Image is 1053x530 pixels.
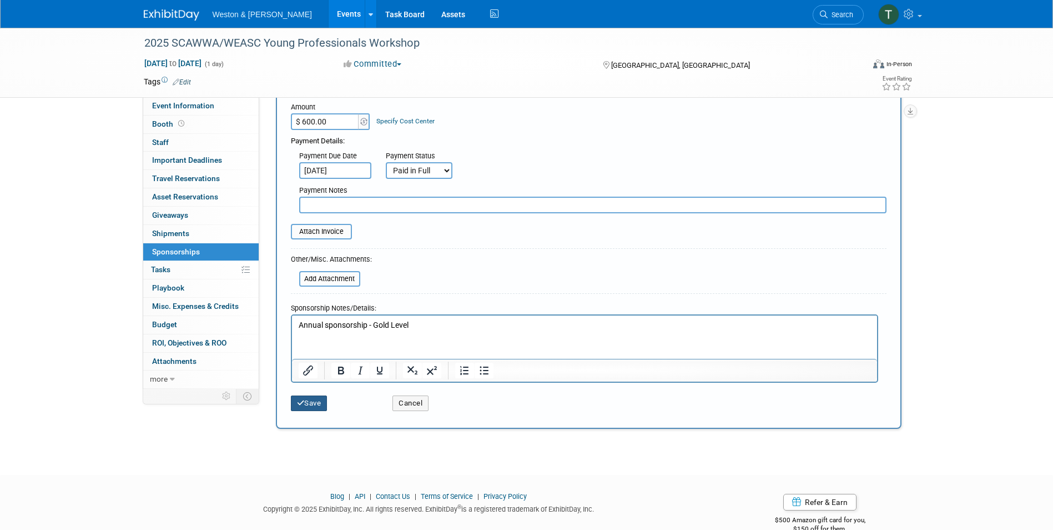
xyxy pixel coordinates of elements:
span: | [475,492,482,501]
div: Payment Notes [299,186,886,197]
span: Shipments [152,229,189,238]
a: Budget [143,316,259,334]
td: Personalize Event Tab Strip [217,389,236,403]
span: Booth [152,119,187,128]
button: Underline [370,363,389,378]
a: Blog [330,492,344,501]
span: | [412,492,419,501]
a: Asset Reservations [143,188,259,206]
button: Cancel [392,396,429,411]
div: Event Rating [881,76,911,82]
a: Edit [173,78,191,86]
a: Refer & Earn [783,494,856,511]
a: API [355,492,365,501]
img: ExhibitDay [144,9,199,21]
a: ROI, Objectives & ROO [143,334,259,352]
a: Giveaways [143,207,259,224]
span: to [168,59,178,68]
div: Copyright © 2025 ExhibitDay, Inc. All rights reserved. ExhibitDay is a registered trademark of Ex... [144,502,714,514]
div: Sponsorship Notes/Details: [291,298,878,314]
sup: ® [457,504,461,510]
a: Booth [143,116,259,133]
span: Booth not reserved yet [176,119,187,128]
td: Toggle Event Tabs [236,389,259,403]
span: Misc. Expenses & Credits [152,302,239,311]
button: Bullet list [475,363,493,378]
span: Attachments [152,357,197,366]
div: Payment Details: [291,130,886,147]
button: Committed [340,58,406,70]
span: ROI, Objectives & ROO [152,338,226,347]
span: | [346,492,353,501]
span: more [150,374,168,383]
a: Staff [143,134,259,152]
span: Event Information [152,101,214,110]
iframe: Rich Text Area [292,316,877,359]
span: [GEOGRAPHIC_DATA], [GEOGRAPHIC_DATA] [611,61,750,69]
a: more [143,371,259,388]
button: Insert/edit link [299,363,318,378]
div: Event Format [798,58,913,74]
a: Privacy Policy [483,492,527,501]
span: Giveaways [152,211,188,219]
a: Terms of Service [421,492,473,501]
button: Bold [331,363,350,378]
span: Tasks [151,265,170,274]
span: Playbook [152,283,184,292]
a: Event Information [143,97,259,115]
div: 2025 SCAWWA/WEASC Young Professionals Workshop [140,33,847,53]
a: Contact Us [376,492,410,501]
span: Important Deadlines [152,156,222,164]
button: Italic [351,363,370,378]
span: Sponsorships [152,247,200,256]
img: Format-Inperson.png [873,59,884,68]
a: Shipments [143,225,259,243]
div: Amount [291,102,371,113]
a: Specify Cost Center [376,117,435,125]
a: Misc. Expenses & Credits [143,298,259,316]
span: Search [828,11,853,19]
a: Travel Reservations [143,170,259,188]
span: Staff [152,138,169,147]
div: Payment Status [386,151,460,162]
button: Subscript [403,363,422,378]
a: Sponsorships [143,243,259,261]
a: Search [813,5,864,24]
button: Numbered list [455,363,474,378]
span: Asset Reservations [152,192,218,201]
div: In-Person [886,60,912,68]
span: Weston & [PERSON_NAME] [213,10,312,19]
span: Budget [152,320,177,329]
a: Playbook [143,279,259,297]
td: Tags [144,76,191,87]
div: Other/Misc. Attachments: [291,254,372,267]
div: Payment Due Date [299,151,369,162]
a: Tasks [143,261,259,279]
span: Travel Reservations [152,174,220,183]
a: Attachments [143,353,259,371]
img: Tiffanie Knobloch [878,4,899,25]
button: Superscript [422,363,441,378]
span: [DATE] [DATE] [144,58,202,68]
span: | [367,492,374,501]
a: Important Deadlines [143,152,259,169]
span: (1 day) [204,61,224,68]
button: Save [291,396,328,411]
